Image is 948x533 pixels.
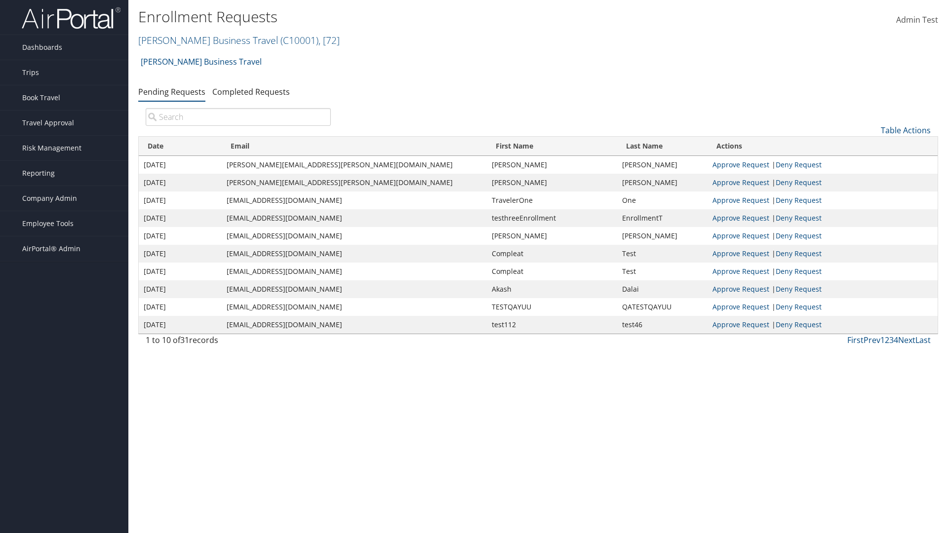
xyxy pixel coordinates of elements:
span: AirPortal® Admin [22,236,80,261]
td: [PERSON_NAME] [617,227,708,245]
a: Approve Request [712,266,769,276]
td: testhreeEnrollment [487,209,617,227]
td: Test [617,263,708,280]
td: | [708,156,938,174]
a: Approve Request [712,249,769,258]
span: Company Admin [22,186,77,211]
a: 3 [889,335,894,345]
span: Risk Management [22,136,81,160]
td: [DATE] [139,298,222,316]
a: Completed Requests [212,86,290,97]
th: Actions [708,137,938,156]
a: Deny Request [776,266,822,276]
img: airportal-logo.png [22,6,120,30]
a: Approve Request [712,302,769,311]
a: Deny Request [776,213,822,223]
span: ( C10001 ) [280,34,318,47]
td: [DATE] [139,316,222,334]
span: 31 [180,335,189,345]
span: Dashboards [22,35,62,60]
span: Book Travel [22,85,60,110]
td: | [708,227,938,245]
a: Table Actions [881,125,931,136]
a: First [847,335,864,345]
td: [EMAIL_ADDRESS][DOMAIN_NAME] [222,280,487,298]
td: | [708,209,938,227]
a: Deny Request [776,178,822,187]
a: Pending Requests [138,86,205,97]
a: Approve Request [712,160,769,169]
td: [DATE] [139,156,222,174]
td: [PERSON_NAME] [487,156,617,174]
td: Compleat [487,263,617,280]
a: Approve Request [712,320,769,329]
td: [DATE] [139,280,222,298]
a: Deny Request [776,320,822,329]
td: [EMAIL_ADDRESS][DOMAIN_NAME] [222,298,487,316]
a: Approve Request [712,284,769,294]
a: [PERSON_NAME] Business Travel [141,52,262,72]
td: [EMAIL_ADDRESS][DOMAIN_NAME] [222,209,487,227]
a: Admin Test [896,5,938,36]
span: , [ 72 ] [318,34,340,47]
td: | [708,263,938,280]
td: [PERSON_NAME] [617,156,708,174]
a: Deny Request [776,302,822,311]
a: 1 [880,335,885,345]
td: test112 [487,316,617,334]
td: [PERSON_NAME] [617,174,708,191]
span: Trips [22,60,39,85]
td: [EMAIL_ADDRESS][DOMAIN_NAME] [222,191,487,209]
a: Deny Request [776,249,822,258]
div: 1 to 10 of records [146,334,331,351]
td: [PERSON_NAME][EMAIL_ADDRESS][PERSON_NAME][DOMAIN_NAME] [222,156,487,174]
td: Test [617,245,708,263]
a: 2 [885,335,889,345]
td: [DATE] [139,174,222,191]
a: Approve Request [712,231,769,240]
td: [PERSON_NAME][EMAIL_ADDRESS][PERSON_NAME][DOMAIN_NAME] [222,174,487,191]
td: [PERSON_NAME] [487,174,617,191]
td: [EMAIL_ADDRESS][DOMAIN_NAME] [222,227,487,245]
td: [PERSON_NAME] [487,227,617,245]
td: Compleat [487,245,617,263]
td: Akash [487,280,617,298]
td: | [708,245,938,263]
td: | [708,174,938,191]
td: [DATE] [139,227,222,245]
td: | [708,191,938,209]
a: Last [915,335,931,345]
td: QATESTQAYUU [617,298,708,316]
a: Prev [864,335,880,345]
td: [EMAIL_ADDRESS][DOMAIN_NAME] [222,263,487,280]
span: Admin Test [896,14,938,25]
td: Dalai [617,280,708,298]
a: 4 [894,335,898,345]
a: Deny Request [776,160,822,169]
th: First Name: activate to sort column ascending [487,137,617,156]
td: [EMAIL_ADDRESS][DOMAIN_NAME] [222,245,487,263]
a: Approve Request [712,213,769,223]
h1: Enrollment Requests [138,6,671,27]
a: Deny Request [776,195,822,205]
td: | [708,298,938,316]
a: Deny Request [776,284,822,294]
a: Approve Request [712,178,769,187]
td: | [708,316,938,334]
td: EnrollmentT [617,209,708,227]
th: Date: activate to sort column descending [139,137,222,156]
td: One [617,191,708,209]
span: Employee Tools [22,211,74,236]
td: [DATE] [139,245,222,263]
td: [EMAIL_ADDRESS][DOMAIN_NAME] [222,316,487,334]
td: test46 [617,316,708,334]
td: [DATE] [139,263,222,280]
span: Reporting [22,161,55,186]
a: [PERSON_NAME] Business Travel [138,34,340,47]
td: [DATE] [139,191,222,209]
td: [DATE] [139,209,222,227]
th: Email: activate to sort column ascending [222,137,487,156]
td: | [708,280,938,298]
a: Approve Request [712,195,769,205]
td: TESTQAYUU [487,298,617,316]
